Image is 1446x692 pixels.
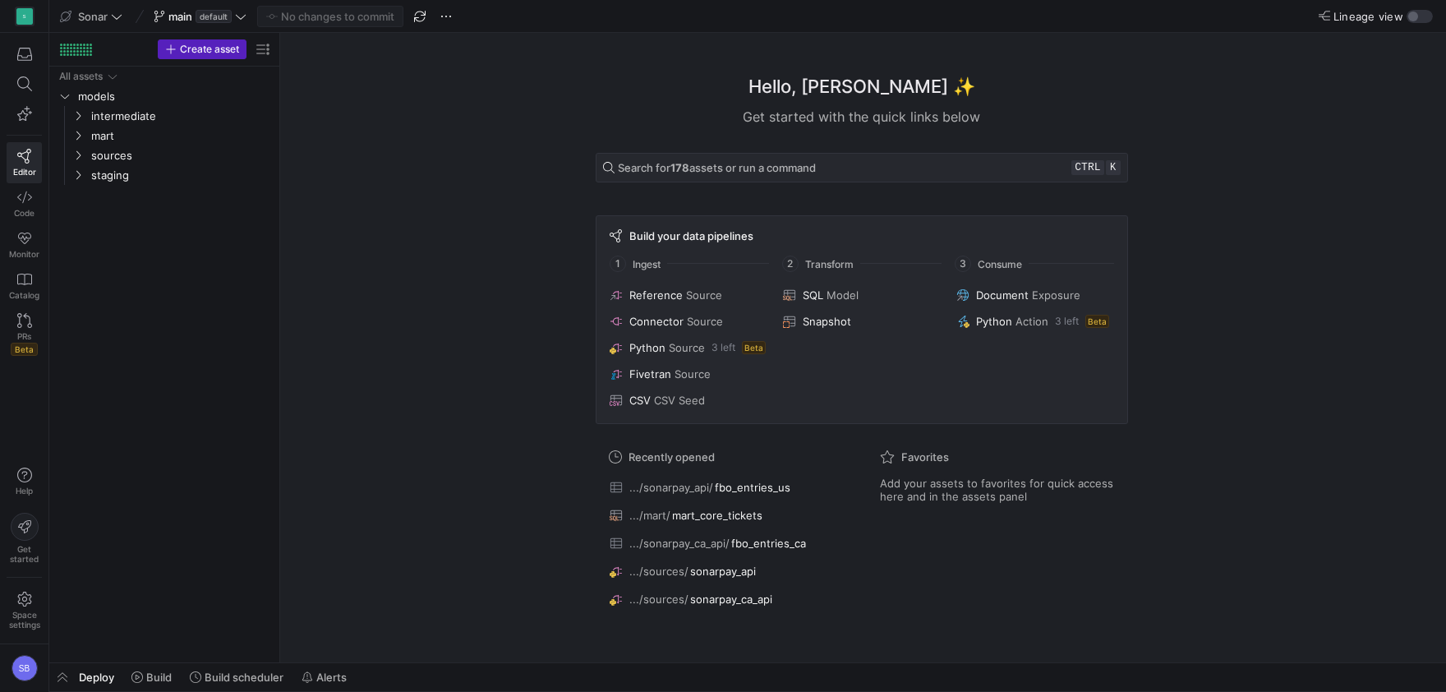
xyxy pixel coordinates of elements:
div: Get started with the quick links below [596,107,1128,127]
button: Search for178assets or run a commandctrlk [596,153,1128,182]
span: 3 left [1055,316,1079,327]
button: Create asset [158,39,246,59]
span: Document [976,288,1029,302]
span: Beta [11,343,38,356]
span: Source [675,367,711,381]
kbd: ctrl [1071,160,1103,175]
span: Sonar [78,10,108,23]
a: Spacesettings [7,584,42,637]
span: Monitor [9,249,39,259]
span: Connector [629,315,684,328]
a: Catalog [7,265,42,307]
span: Catalog [9,290,39,300]
span: Python [976,315,1012,328]
button: .../mart/mart_core_tickets [606,505,847,526]
span: Fivetran [629,367,671,381]
div: Press SPACE to select this row. [56,145,273,165]
span: Beta [1085,315,1109,328]
span: main [168,10,192,23]
span: Python [629,341,665,354]
span: Space settings [9,610,40,630]
button: ReferenceSource [606,285,770,305]
button: .../sources/sonarpay_api [606,561,847,582]
span: .../sonarpay_api/ [629,481,713,494]
span: models [78,87,270,106]
span: Build scheduler [205,671,283,684]
span: Action [1015,315,1048,328]
h1: Hello, [PERSON_NAME] ✨ [748,73,975,100]
a: PRsBeta [7,307,42,362]
span: Add your assets to favorites for quick access here and in the assets panel [880,477,1115,503]
span: sonarpay_api [690,565,756,578]
span: 3 left [711,342,735,353]
div: Press SPACE to select this row. [56,126,273,145]
div: Press SPACE to select this row. [56,67,273,86]
span: Help [14,486,35,496]
strong: 178 [670,161,689,174]
button: SQLModel [780,285,943,305]
button: ConnectorSource [606,311,770,331]
button: PythonSource3 leftBeta [606,338,770,358]
span: staging [91,166,270,185]
span: CSV Seed [654,394,705,407]
span: Code [14,208,35,218]
span: Build [146,671,172,684]
span: Create asset [180,44,239,55]
span: Build your data pipelines [629,229,753,242]
div: Press SPACE to select this row. [56,165,273,185]
div: All assets [59,71,103,82]
span: Recently opened [629,450,715,464]
span: Editor [13,167,36,177]
button: Build [124,663,179,691]
div: S [16,8,33,25]
span: Exposure [1032,288,1080,302]
span: fbo_entries_ca [731,537,806,550]
span: Favorites [901,450,949,464]
span: mart_core_tickets [672,509,762,522]
kbd: k [1106,160,1121,175]
button: SB [7,651,42,685]
span: intermediate [91,107,270,126]
a: S [7,2,42,30]
span: Search for assets or run a command [618,161,816,174]
span: Get started [10,544,39,564]
button: .../sonarpay_api/fbo_entries_us [606,477,847,498]
span: .../sonarpay_ca_api/ [629,537,730,550]
button: .../sonarpay_ca_api/fbo_entries_ca [606,533,847,554]
span: default [196,10,232,23]
button: Snapshot [780,311,943,331]
div: SB [12,655,38,681]
span: Lineage view [1333,10,1403,23]
button: PythonAction3 leftBeta [953,311,1117,331]
button: CSVCSV Seed [606,390,770,410]
button: Help [7,460,42,503]
span: sources [91,146,270,165]
button: DocumentExposure [953,285,1117,305]
button: .../sources/sonarpay_ca_api [606,588,847,610]
div: Press SPACE to select this row. [56,106,273,126]
span: .../mart/ [629,509,670,522]
button: Getstarted [7,506,42,570]
div: Press SPACE to select this row. [56,86,273,106]
span: Beta [742,341,766,354]
span: SQL [803,288,823,302]
span: Source [669,341,705,354]
button: FivetranSource [606,364,770,384]
a: Code [7,183,42,224]
button: Build scheduler [182,663,291,691]
span: Reference [629,288,683,302]
span: mart [91,127,270,145]
span: Alerts [316,671,347,684]
span: PRs [17,331,31,341]
span: fbo_entries_us [715,481,790,494]
span: Source [687,315,723,328]
span: Model [827,288,859,302]
button: Alerts [294,663,354,691]
span: Deploy [79,671,114,684]
button: maindefault [150,6,251,27]
span: CSV [629,394,651,407]
span: Snapshot [803,315,851,328]
button: Sonar [56,6,127,27]
span: sonarpay_ca_api [690,593,772,606]
span: .../sources/ [629,565,688,578]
